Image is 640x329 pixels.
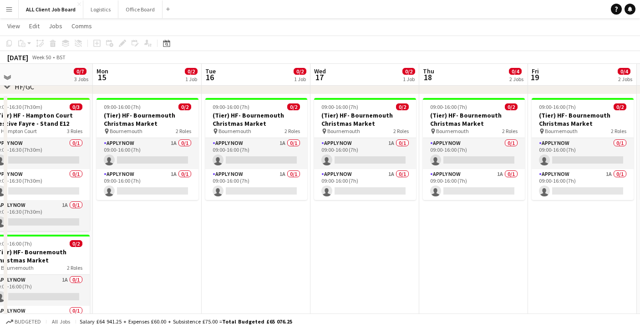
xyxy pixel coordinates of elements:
[396,103,409,110] span: 0/2
[97,111,198,128] h3: (Tier) HF- Bournemouth Christmas Market
[25,20,43,32] a: Edit
[614,103,626,110] span: 0/2
[74,76,88,82] div: 3 Jobs
[532,169,634,200] app-card-role: APPLY NOW1A0/109:00-16:00 (7h)
[29,22,40,30] span: Edit
[71,22,92,30] span: Comms
[213,103,249,110] span: 09:00-16:00 (7h)
[294,68,306,75] span: 0/2
[618,76,632,82] div: 2 Jobs
[70,103,82,110] span: 0/3
[118,0,163,18] button: Office Board
[502,128,518,134] span: 2 Roles
[97,98,198,200] app-job-card: 09:00-16:00 (7h)0/2(Tier) HF- Bournemouth Christmas Market Bournemouth2 RolesAPPLY NOW1A0/109:00-...
[205,98,307,200] app-job-card: 09:00-16:00 (7h)0/2(Tier) HF- Bournemouth Christmas Market Bournemouth2 RolesAPPLY NOW1A0/109:00-...
[422,72,434,82] span: 18
[205,169,307,200] app-card-role: APPLY NOW1A0/109:00-16:00 (7h)
[178,103,191,110] span: 0/2
[50,318,72,325] span: All jobs
[530,72,539,82] span: 19
[423,138,525,169] app-card-role: APPLY NOW0/109:00-16:00 (7h)
[95,72,108,82] span: 15
[97,138,198,169] app-card-role: APPLY NOW1A0/109:00-16:00 (7h)
[327,128,360,134] span: Bournemouth
[532,67,539,75] span: Fri
[205,67,216,75] span: Tue
[402,68,415,75] span: 0/2
[509,68,522,75] span: 0/4
[49,22,62,30] span: Jobs
[74,68,86,75] span: 0/7
[532,98,634,200] app-job-card: 09:00-16:00 (7h)0/2(Tier) HF- Bournemouth Christmas Market Bournemouth2 RolesAPPLY NOW0/109:00-16...
[321,103,358,110] span: 09:00-16:00 (7h)
[314,98,416,200] app-job-card: 09:00-16:00 (7h)0/2(Tier) HF- Bournemouth Christmas Market Bournemouth2 RolesAPPLY NOW1A0/109:00-...
[1,128,37,134] span: Hampton Court
[393,128,409,134] span: 2 Roles
[423,98,525,200] app-job-card: 09:00-16:00 (7h)0/2(Tier) HF- Bournemouth Christmas Market Bournemouth2 RolesAPPLY NOW0/109:00-16...
[104,103,141,110] span: 09:00-16:00 (7h)
[294,76,306,82] div: 1 Job
[205,111,307,128] h3: (Tier) HF- Bournemouth Christmas Market
[532,138,634,169] app-card-role: APPLY NOW0/109:00-16:00 (7h)
[287,103,300,110] span: 0/2
[19,0,83,18] button: ALL Client Job Board
[505,103,518,110] span: 0/2
[423,111,525,128] h3: (Tier) HF- Bournemouth Christmas Market
[1,264,34,271] span: Bournemouth
[7,53,28,62] div: [DATE]
[314,169,416,200] app-card-role: APPLY NOW1A0/109:00-16:00 (7h)
[314,67,326,75] span: Wed
[176,128,191,134] span: 2 Roles
[56,54,66,61] div: BST
[430,103,467,110] span: 09:00-16:00 (7h)
[403,76,415,82] div: 1 Job
[45,20,66,32] a: Jobs
[539,103,576,110] span: 09:00-16:00 (7h)
[509,76,523,82] div: 2 Jobs
[80,318,292,325] div: Salary £64 941.25 + Expenses £60.00 + Subsistence £75.00 =
[314,138,416,169] app-card-role: APPLY NOW1A0/109:00-16:00 (7h)
[222,318,292,325] span: Total Budgeted £65 076.25
[545,128,578,134] span: Bournemouth
[97,169,198,200] app-card-role: APPLY NOW1A0/109:00-16:00 (7h)
[436,128,469,134] span: Bournemouth
[110,128,142,134] span: Bournemouth
[284,128,300,134] span: 2 Roles
[423,67,434,75] span: Thu
[7,22,20,30] span: View
[611,128,626,134] span: 2 Roles
[185,76,197,82] div: 1 Job
[70,240,82,247] span: 0/2
[97,67,108,75] span: Mon
[67,264,82,271] span: 2 Roles
[618,68,630,75] span: 0/4
[185,68,198,75] span: 0/2
[15,82,34,91] div: HF/GC
[218,128,251,134] span: Bournemouth
[204,72,216,82] span: 16
[68,20,96,32] a: Comms
[5,317,42,327] button: Budgeted
[83,0,118,18] button: Logistics
[205,138,307,169] app-card-role: APPLY NOW1A0/109:00-16:00 (7h)
[423,169,525,200] app-card-role: APPLY NOW1A0/109:00-16:00 (7h)
[313,72,326,82] span: 17
[4,20,24,32] a: View
[15,319,41,325] span: Budgeted
[30,54,53,61] span: Week 50
[314,111,416,128] h3: (Tier) HF- Bournemouth Christmas Market
[67,128,82,134] span: 3 Roles
[532,111,634,128] h3: (Tier) HF- Bournemouth Christmas Market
